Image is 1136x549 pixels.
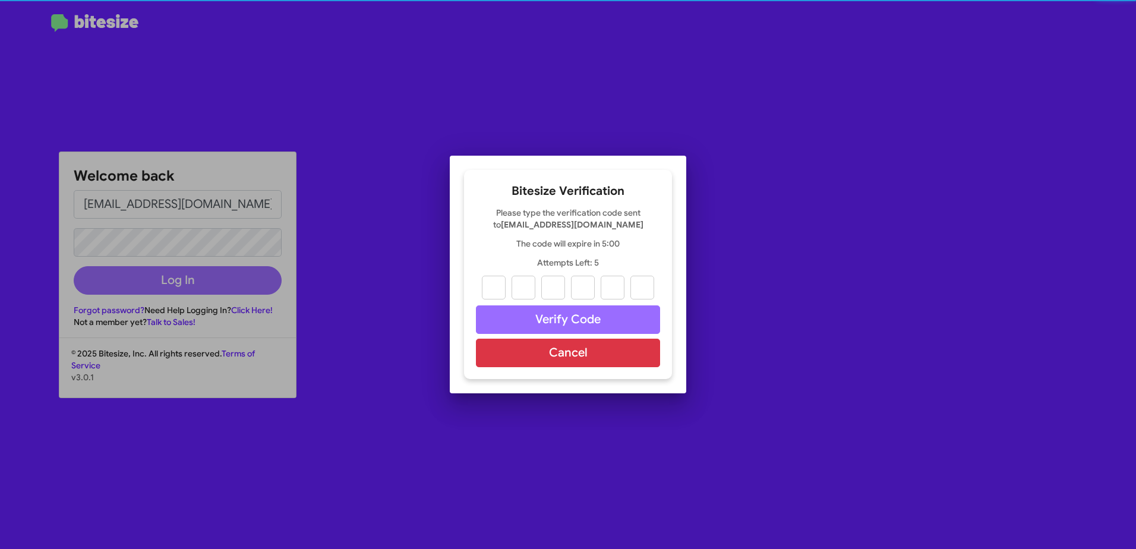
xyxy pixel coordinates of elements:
[476,339,660,367] button: Cancel
[476,182,660,201] h2: Bitesize Verification
[476,257,660,269] p: Attempts Left: 5
[476,207,660,231] p: Please type the verification code sent to
[476,305,660,334] button: Verify Code
[476,238,660,250] p: The code will expire in 5:00
[501,219,643,230] strong: [EMAIL_ADDRESS][DOMAIN_NAME]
